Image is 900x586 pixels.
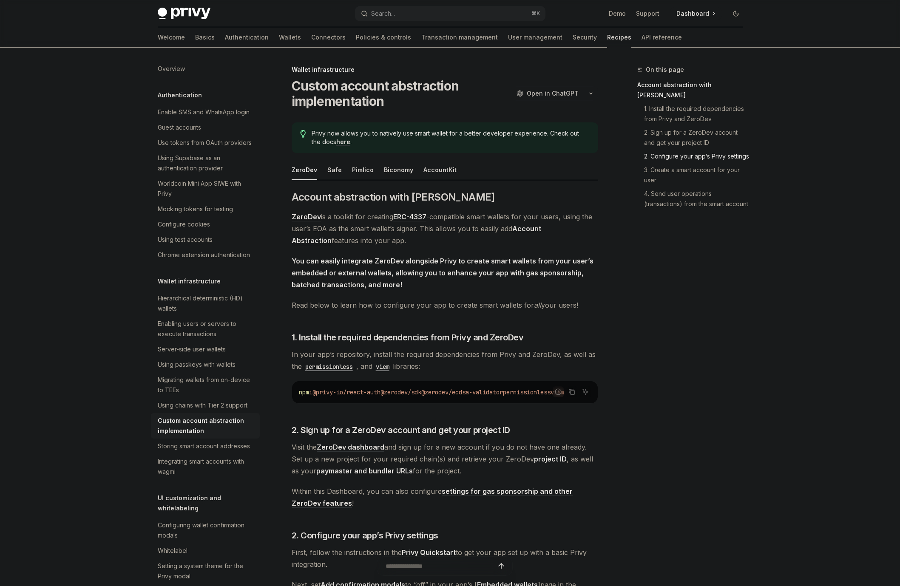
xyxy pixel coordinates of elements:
span: In your app’s repository, install the required dependencies from Privy and ZeroDev, as well as th... [292,348,598,372]
button: Open in ChatGPT [511,86,584,101]
div: Setting a system theme for the Privy modal [158,561,255,581]
div: Pimlico [352,160,374,180]
span: npm [299,388,309,396]
a: here [336,138,350,146]
div: Server-side user wallets [158,344,226,354]
div: Safe [327,160,342,180]
button: Open search [355,6,545,21]
a: Basics [195,27,215,48]
span: Within this Dashboard, you can also configure ! [292,485,598,509]
span: i [309,388,312,396]
input: Ask a question... [386,557,495,575]
a: Support [636,9,659,18]
a: Account abstraction with [PERSON_NAME] [637,78,750,102]
a: Integrating smart accounts with wagmi [151,454,260,479]
a: Privy Quickstart [402,548,456,557]
span: Privy now allows you to natively use smart wallet for a better developer experience. Check out th... [312,129,589,146]
strong: Privy Quickstart [402,548,456,557]
a: API reference [642,27,682,48]
svg: Tip [300,130,306,138]
a: 2. Configure your app’s Privy settings [637,150,750,163]
div: Integrating smart accounts with wagmi [158,456,255,477]
strong: paymaster and bundler URLs [316,467,413,475]
a: Worldcoin Mini App SIWE with Privy [151,176,260,201]
button: Report incorrect code [553,386,564,397]
a: viem [372,362,393,371]
a: Security [573,27,597,48]
span: Dashboard [676,9,709,18]
div: Using test accounts [158,235,213,245]
a: User management [508,27,562,48]
a: 4. Send user operations (transactions) from the smart account [637,187,750,211]
div: Search... [371,8,395,19]
a: Using chains with Tier 2 support [151,398,260,413]
div: Storing smart account addresses [158,441,250,451]
a: Wallets [279,27,301,48]
span: ⌘ K [531,10,540,17]
div: Using passkeys with wallets [158,360,236,370]
a: Policies & controls [356,27,411,48]
div: Hierarchical deterministic (HD) wallets [158,293,255,314]
a: ERC-4337 [393,212,426,221]
h1: Custom account abstraction implementation [292,78,508,109]
div: Using chains with Tier 2 support [158,400,247,410]
a: Configure cookies [151,217,260,232]
span: @zerodev/ecdsa-validator [421,388,503,396]
span: Account abstraction with [PERSON_NAME] [292,190,495,204]
strong: You can easily integrate ZeroDev alongside Privy to create smart wallets from your user’s embedde... [292,257,593,289]
code: permissionless [302,362,356,371]
span: is a toolkit for creating -compatible smart wallets for your users, using the user’s EOA as the s... [292,211,598,246]
a: Authentication [225,27,269,48]
span: Visit the and sign up for a new account if you do not have one already. Set up a new project for ... [292,441,598,477]
a: Mocking tokens for testing [151,201,260,217]
a: Using test accounts [151,232,260,247]
code: viem [372,362,393,371]
div: Custom account abstraction implementation [158,416,255,436]
div: Migrating wallets from on-device to TEEs [158,375,255,395]
div: Overview [158,64,185,74]
span: 2. Sign up for a ZeroDev account and get your project ID [292,424,510,436]
a: Enable SMS and WhatsApp login [151,105,260,120]
button: Toggle dark mode [729,7,743,20]
div: Use tokens from OAuth providers [158,138,252,148]
span: @zerodev/sdk [380,388,421,396]
a: permissionless [302,362,356,371]
span: On this page [646,65,684,75]
a: 1. Install the required dependencies from Privy and ZeroDev [637,102,750,126]
h5: UI customization and whitelabeling [158,493,260,513]
div: Configure cookies [158,219,210,229]
img: dark logo [158,8,210,20]
div: Using Supabase as an authentication provider [158,153,255,173]
a: Use tokens from OAuth providers [151,135,260,150]
a: Overview [151,61,260,76]
div: Whitelabel [158,546,187,556]
a: Hierarchical deterministic (HD) wallets [151,291,260,316]
button: Copy the contents from the code block [566,386,577,397]
a: Configuring wallet confirmation modals [151,518,260,543]
span: 1. Install the required dependencies from Privy and ZeroDev [292,331,524,343]
a: Server-side user wallets [151,342,260,357]
a: ZeroDev [292,212,321,221]
div: AccountKit [423,160,457,180]
button: Send message [495,560,507,572]
a: Migrating wallets from on-device to TEEs [151,372,260,398]
div: Wallet infrastructure [292,65,598,74]
span: 2. Configure your app’s Privy settings [292,529,438,541]
div: Enable SMS and WhatsApp login [158,107,250,117]
div: Chrome extension authentication [158,250,250,260]
div: Biconomy [384,160,413,180]
button: Ask AI [580,386,591,397]
div: Worldcoin Mini App SIWE with Privy [158,178,255,199]
a: Using Supabase as an authentication provider [151,150,260,176]
h5: Authentication [158,90,202,100]
div: Guest accounts [158,122,201,133]
a: Welcome [158,27,185,48]
a: Guest accounts [151,120,260,135]
a: 3. Create a smart account for your user [637,163,750,187]
div: ZeroDev [292,160,317,180]
span: First, follow the instructions in the to get your app set up with a basic Privy integration. [292,546,598,570]
strong: project ID [534,455,567,463]
a: Enabling users or servers to execute transactions [151,316,260,342]
a: 2. Sign up for a ZeroDev account and get your project ID [637,126,750,150]
span: viem [551,388,564,396]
